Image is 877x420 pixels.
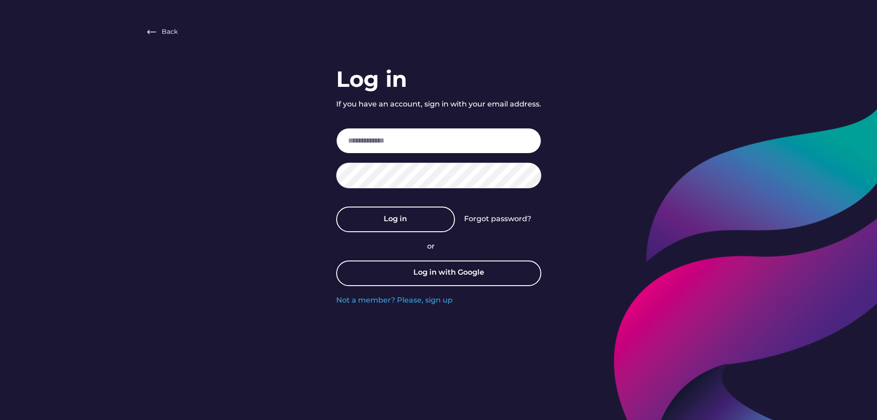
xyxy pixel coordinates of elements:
[393,266,407,280] img: yH5BAEAAAAALAAAAAABAAEAAAIBRAA7
[413,267,484,279] div: Log in with Google
[377,18,500,46] img: yH5BAEAAAAALAAAAAABAAEAAAIBRAA7
[162,27,178,37] div: Back
[427,241,450,251] div: or
[336,64,407,95] div: Log in
[336,295,453,305] div: Not a member? Please, sign up
[336,99,541,109] div: If you have an account, sign in with your email address.
[464,214,531,224] div: Forgot password?
[146,27,157,37] img: Frame%20%282%29.svg
[336,207,455,232] button: Log in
